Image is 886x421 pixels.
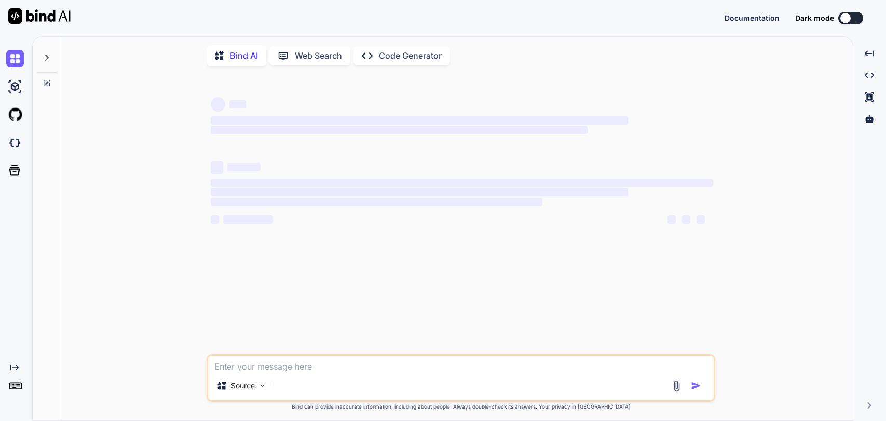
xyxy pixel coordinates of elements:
span: Dark mode [795,13,834,23]
img: darkCloudIdeIcon [6,134,24,152]
button: Documentation [725,14,780,22]
p: Code Generator [379,51,442,60]
span: ‌ [211,179,713,187]
span: ‌ [211,198,542,206]
img: chat [6,50,24,67]
span: ‌ [682,215,690,224]
span: ‌ [223,215,273,224]
span: Documentation [725,13,780,22]
img: Pick Models [258,381,267,390]
span: ‌ [227,163,261,171]
span: ‌ [211,116,628,125]
span: ‌ [211,97,225,112]
span: ‌ [211,215,219,224]
p: Web Search [295,51,342,60]
span: ‌ [697,215,705,224]
span: ‌ [211,188,628,196]
img: icon [691,381,701,391]
img: attachment [671,380,683,392]
p: Source [231,381,255,391]
p: Bind can provide inaccurate information, including about people. Always double-check its answers.... [207,404,715,410]
span: ‌ [229,100,246,108]
span: ‌ [211,126,588,134]
span: ‌ [667,215,676,224]
p: Bind AI [230,51,258,60]
img: Bind AI [8,8,71,24]
span: ‌ [211,161,223,174]
img: githubLight [6,106,24,124]
img: ai-studio [6,78,24,96]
